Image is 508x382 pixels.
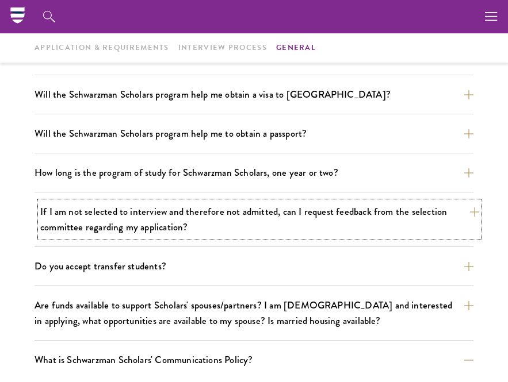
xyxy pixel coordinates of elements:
[35,350,473,370] button: What is Schwarzman Scholars' Communications Policy?
[35,42,169,54] a: Application & Requirements
[35,256,473,276] button: Do you accept transfer students?
[178,42,267,54] a: Interview Process
[35,163,473,183] button: How long is the program of study for Schwarzman Scholars, one year or two?
[40,202,479,237] button: If I am not selected to interview and therefore not admitted, can I request feedback from the sel...
[35,124,473,144] button: Will the Schwarzman Scholars program help me to obtain a passport?
[35,295,473,331] button: Are funds available to support Scholars' spouses/partners? I am [DEMOGRAPHIC_DATA] and interested...
[35,84,473,105] button: Will the Schwarzman Scholars program help me obtain a visa to [GEOGRAPHIC_DATA]?
[276,42,316,54] a: General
